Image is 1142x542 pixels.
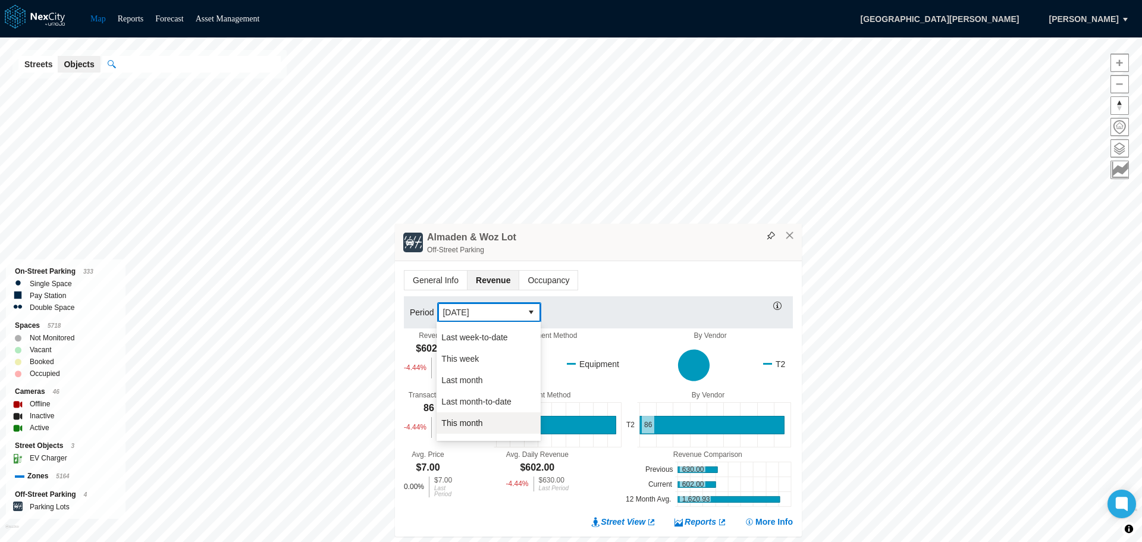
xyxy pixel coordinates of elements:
text: Current [648,481,673,489]
span: Reset bearing to north [1111,97,1128,114]
label: Pay Station [30,290,66,302]
span: Objects [64,58,94,70]
label: Vacant [30,344,51,356]
label: Period [410,306,437,318]
span: [GEOGRAPHIC_DATA][PERSON_NAME] [848,9,1031,29]
div: Transactions [409,391,449,399]
div: $7.00 [434,477,452,484]
label: Occupied [30,368,60,380]
span: Last month-to-date [441,396,512,408]
button: Streets [18,56,58,73]
button: select [522,303,541,322]
a: Reports [118,14,144,23]
label: Single Space [30,278,72,290]
text: 630.00 [682,466,704,474]
button: Objects [58,56,100,73]
a: Mapbox homepage [5,525,19,538]
div: Last Period [539,485,569,491]
text: 86 [644,421,652,430]
span: Revenue [468,271,519,290]
div: -4.44 % [404,358,426,378]
div: Avg. Daily Revenue [506,450,569,459]
button: [PERSON_NAME] [1037,9,1131,29]
button: Close popup [785,230,795,241]
span: 5718 [48,322,61,329]
div: 86 [423,402,434,415]
div: $602.00 [520,461,554,474]
span: General Info [404,271,467,290]
div: Last Period [434,485,452,497]
div: By Vendor [628,331,793,340]
label: Active [30,422,49,434]
div: Spaces [15,319,117,332]
div: Zones [15,470,117,483]
span: [PERSON_NAME] [1049,13,1119,25]
button: Zoom out [1110,75,1129,93]
text: 12 Month Avg. [626,496,672,504]
span: 4 [84,491,87,498]
button: Toggle attribution [1122,522,1136,536]
span: 5164 [56,473,69,480]
span: Occupancy [519,271,578,290]
div: Street Objects [15,440,117,452]
span: Toggle attribution [1125,522,1132,535]
span: 3 [71,443,74,449]
button: More Info [745,516,793,528]
label: Double Space [30,302,74,314]
div: Revenue Comparison [623,450,793,459]
div: Cameras [15,386,117,398]
text: 1,620.93 [682,496,710,504]
button: Zoom in [1110,54,1129,72]
div: Avg. Price [412,450,444,459]
a: Asset Management [196,14,260,23]
span: Zoom out [1111,76,1128,93]
label: Not Monitored [30,332,74,344]
button: Layers management [1110,139,1129,158]
div: Revenue [419,331,447,340]
span: 333 [83,268,93,275]
span: Last week-to-date [441,331,507,343]
div: $7.00 [416,461,440,474]
span: 46 [53,389,59,395]
div: $602.00 [416,342,450,355]
div: On-Street Parking [15,265,117,278]
button: Reset bearing to north [1110,96,1129,115]
text: T2 [626,421,635,430]
a: Street View [591,516,656,528]
img: svg%3e [767,231,775,240]
label: Parking Lots [30,501,70,513]
span: Zoom in [1111,54,1128,71]
h4: Almaden & Woz Lot [427,231,516,244]
button: Home [1110,118,1129,136]
span: Reports [685,516,716,528]
div: Off-Street Parking [15,488,117,501]
a: Reports [674,516,727,528]
text: 602.00 [682,481,704,489]
div: Off-Street Parking [427,244,796,256]
div: -4.44 % [506,477,528,491]
button: Key metrics [1110,161,1129,179]
div: $630.00 [539,477,569,484]
div: By Payment Method [462,331,628,340]
span: Streets [24,58,52,70]
label: EV Charger [30,452,67,464]
a: Forecast [155,14,183,23]
text: Previous [645,466,673,474]
label: Inactive [30,410,54,422]
div: 0.00 % [404,477,424,497]
span: Street View [601,516,645,528]
label: Booked [30,356,54,368]
span: This week [441,353,479,365]
span: Last quarter [441,438,486,450]
div: -4.44 % [404,417,426,438]
span: More Info [755,516,793,528]
span: [DATE] [443,306,517,318]
span: Last month [441,374,482,386]
span: This month [441,417,482,429]
div: By Vendor [623,391,793,399]
a: Map [90,14,106,23]
label: Offline [30,398,50,410]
